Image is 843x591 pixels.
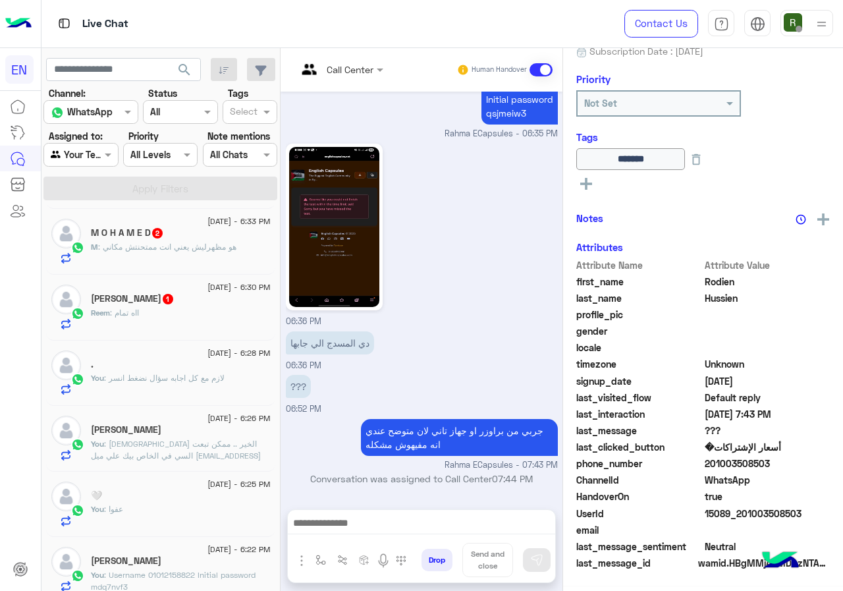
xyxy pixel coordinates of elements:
[289,147,379,307] img: 1166307762212979.jpg
[576,457,702,470] span: phone_number
[421,549,452,571] button: Drop
[207,215,270,227] span: [DATE] - 6:33 PM
[576,374,702,388] span: signup_date
[481,60,558,125] p: 15/9/2025, 6:35 PM
[576,391,702,405] span: last_visited_flow
[492,473,533,484] span: 07:44 PM
[589,44,703,58] span: Subscription Date : [DATE]
[91,373,104,383] span: You
[576,407,702,421] span: last_interaction
[813,16,830,32] img: profile
[576,241,623,253] h6: Attributes
[375,553,391,569] img: send voice note
[705,324,830,338] span: null
[576,258,702,272] span: Attribute Name
[576,212,603,224] h6: Notes
[207,412,270,424] span: [DATE] - 6:26 PM
[104,504,123,514] span: عفوا
[396,555,406,566] img: make a call
[91,227,164,239] h5: M O H A M E D
[705,473,830,487] span: 2
[148,86,177,100] label: Status
[128,129,159,143] label: Priority
[91,424,161,436] h5: Abdallah ElNajar
[286,472,558,486] p: Conversation was assigned to Call Center
[624,10,698,38] a: Contact Us
[51,285,81,314] img: defaultAdmin.png
[576,131,830,143] h6: Tags
[576,540,702,553] span: last_message_sentiment
[91,570,104,580] span: You
[51,416,81,445] img: defaultAdmin.png
[576,308,702,322] span: profile_pic
[286,360,321,370] span: 06:36 PM
[445,128,558,140] span: Rahma ECapsules - 06:35 PM
[462,543,513,577] button: Send and close
[705,258,830,272] span: Attribute Value
[51,482,81,511] img: defaultAdmin.png
[332,549,354,571] button: Trigger scenario
[91,359,94,370] h5: .
[71,241,84,254] img: WhatsApp
[152,228,163,239] span: 2
[705,507,830,521] span: 15089_201003508503
[71,438,84,451] img: WhatsApp
[705,391,830,405] span: Default reply
[705,440,830,454] span: أسعار الإشتراكات�
[708,10,734,38] a: tab
[576,523,702,537] span: email
[576,73,611,85] h6: Priority
[49,86,86,100] label: Channel:
[207,281,270,293] span: [DATE] - 6:30 PM
[315,555,326,565] img: select flow
[51,351,81,380] img: defaultAdmin.png
[71,569,84,582] img: WhatsApp
[817,213,829,225] img: add
[91,293,175,304] h5: Reem Essam
[361,419,558,456] p: 15/9/2025, 7:43 PM
[576,556,695,570] span: last_message_id
[207,544,270,555] span: [DATE] - 6:22 PM
[576,490,702,503] span: HandoverOn
[354,549,375,571] button: create order
[91,308,110,318] span: Reem
[91,504,104,514] span: You
[750,16,765,32] img: tab
[91,439,104,449] span: You
[445,459,558,472] span: Rahma ECapsules - 07:43 PM
[71,373,84,386] img: WhatsApp
[576,341,702,354] span: locale
[82,15,128,33] p: Live Chat
[56,15,72,32] img: tab
[207,478,270,490] span: [DATE] - 6:25 PM
[337,555,348,565] img: Trigger scenario
[51,219,81,248] img: defaultAdmin.png
[576,357,702,371] span: timezone
[286,375,311,398] p: 15/9/2025, 6:52 PM
[714,16,729,32] img: tab
[705,374,830,388] span: 2024-11-05T10:32:37.193Z
[705,424,830,437] span: ???
[286,404,321,414] span: 06:52 PM
[698,556,830,570] span: wamid.HBgMMjAxMDAzNTA4NTAzFQIAEhggRjBFNTgwMzcwOTZFQzcwOTRBNUQ5QzRCNjdBNkJEQUEA
[286,316,321,326] span: 06:36 PM
[705,457,830,470] span: 201003508503
[294,553,310,569] img: send attachment
[576,440,702,454] span: last_clicked_button
[5,10,32,38] img: Logo
[705,291,830,305] span: Hussien
[472,65,527,75] small: Human Handover
[163,294,173,304] span: 1
[91,439,266,484] span: مساء الخير .. ممكن تبعت السي في الخاص بيك علي ميل Coordinator.capsules@gmail.com مع توضيح الوظيفه...
[228,104,258,121] div: Select
[576,291,702,305] span: last_name
[705,523,830,537] span: null
[530,553,543,567] img: send message
[705,341,830,354] span: null
[705,357,830,371] span: Unknown
[286,331,374,354] p: 15/9/2025, 6:36 PM
[228,86,248,100] label: Tags
[310,549,332,571] button: select flow
[51,547,81,577] img: defaultAdmin.png
[91,555,161,567] h5: Ebrahim Mohamed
